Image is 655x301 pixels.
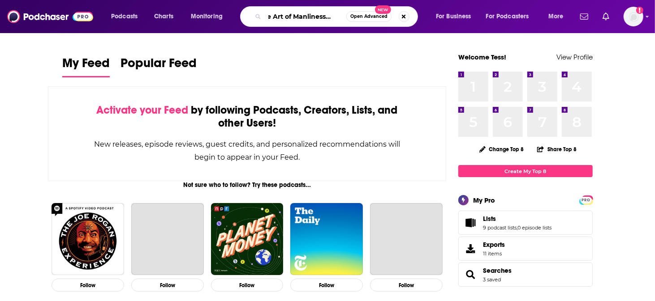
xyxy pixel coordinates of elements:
[556,53,593,61] a: View Profile
[624,7,643,26] span: Logged in as TESSWOODSPR
[577,9,592,24] a: Show notifications dropdown
[537,140,577,158] button: Share Top 8
[517,225,517,231] span: ,
[636,7,643,14] svg: Add a profile image
[121,55,197,77] a: Popular Feed
[191,10,223,23] span: Monitoring
[461,268,479,281] a: Searches
[265,9,346,24] input: Search podcasts, credits, & more...
[131,279,204,292] button: Follow
[458,165,593,177] a: Create My Top 8
[154,10,173,23] span: Charts
[48,181,446,189] div: Not sure who to follow? Try these podcasts...
[486,10,529,23] span: For Podcasters
[121,55,197,76] span: Popular Feed
[7,8,93,25] img: Podchaser - Follow, Share and Rate Podcasts
[483,250,505,257] span: 11 items
[105,9,149,24] button: open menu
[211,203,284,276] img: Planet Money
[96,103,188,117] span: Activate your Feed
[483,215,552,223] a: Lists
[581,197,591,203] span: PRO
[458,211,593,235] span: Lists
[185,9,234,24] button: open menu
[483,241,505,249] span: Exports
[581,196,591,203] a: PRO
[458,237,593,261] a: Exports
[52,279,124,292] button: Follow
[111,10,138,23] span: Podcasts
[290,279,363,292] button: Follow
[461,242,479,255] span: Exports
[346,11,392,22] button: Open AdvancedNew
[483,267,512,275] a: Searches
[131,203,204,276] a: This American Life
[461,216,479,229] a: Lists
[370,203,443,276] a: My Favorite Murder with Karen Kilgariff and Georgia Hardstark
[211,279,284,292] button: Follow
[548,10,564,23] span: More
[93,104,401,130] div: by following Podcasts, Creators, Lists, and other Users!
[483,225,517,231] a: 9 podcast lists
[290,203,363,276] img: The Daily
[483,276,501,283] a: 3 saved
[350,14,388,19] span: Open Advanced
[375,5,391,14] span: New
[458,263,593,287] span: Searches
[599,9,613,24] a: Show notifications dropdown
[249,6,427,27] div: Search podcasts, credits, & more...
[624,7,643,26] button: Show profile menu
[474,144,530,155] button: Change Top 8
[370,279,443,292] button: Follow
[483,215,496,223] span: Lists
[624,7,643,26] img: User Profile
[473,196,495,204] div: My Pro
[542,9,575,24] button: open menu
[517,225,552,231] a: 0 episode lists
[480,9,542,24] button: open menu
[52,203,124,276] img: The Joe Rogan Experience
[93,138,401,164] div: New releases, episode reviews, guest credits, and personalized recommendations will begin to appe...
[62,55,110,77] a: My Feed
[430,9,483,24] button: open menu
[148,9,179,24] a: Charts
[458,53,506,61] a: Welcome Tess!
[436,10,471,23] span: For Business
[62,55,110,76] span: My Feed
